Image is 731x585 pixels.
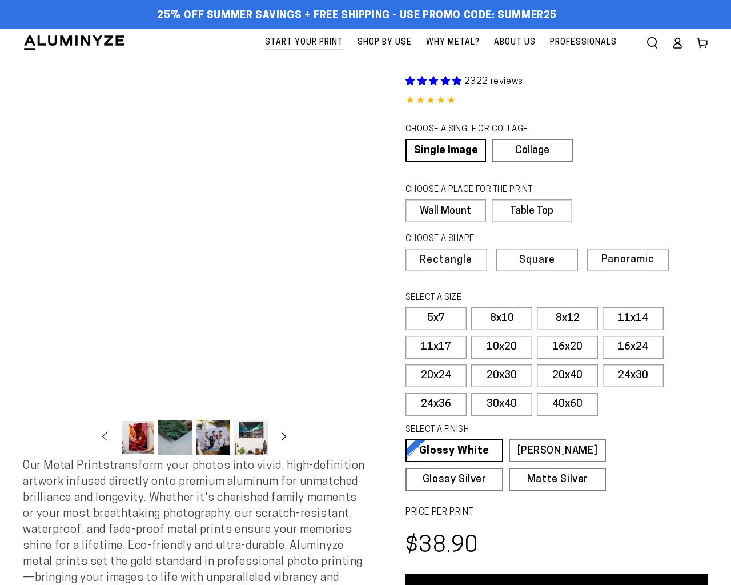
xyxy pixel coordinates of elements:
a: Glossy Silver [405,468,503,491]
button: Load image 3 in gallery view [196,420,230,455]
label: Table Top [492,199,572,222]
legend: CHOOSE A PLACE FOR THE PRINT [405,184,561,197]
label: 24x30 [603,364,664,387]
a: Collage [492,139,572,162]
legend: SELECT A SIZE [405,292,583,304]
summary: Search our site [640,30,665,55]
a: Start Your Print [259,29,349,57]
button: Load image 2 in gallery view [158,420,192,455]
a: Single Image [405,139,486,162]
span: About Us [494,35,536,50]
div: 4.85 out of 5.0 stars [405,93,708,110]
span: Rectangle [420,255,472,266]
label: 20x40 [537,364,598,387]
label: 20x30 [471,364,532,387]
label: 30x40 [471,393,532,416]
label: 8x12 [537,307,598,330]
span: Panoramic [601,254,654,265]
a: Glossy White [405,439,503,462]
label: 10x20 [471,336,532,359]
span: 25% off Summer Savings + Free Shipping - Use Promo Code: SUMMER25 [157,10,557,22]
legend: SELECT A FINISH [405,424,583,436]
label: 40x60 [537,393,598,416]
button: Load image 4 in gallery view [234,420,268,455]
button: Slide right [271,425,296,450]
label: 11x17 [405,336,467,359]
media-gallery: Gallery Viewer [23,57,365,458]
span: Shop By Use [358,35,412,50]
span: Why Metal? [426,35,480,50]
span: Square [519,255,555,266]
button: Load image 1 in gallery view [121,420,155,455]
span: 2322 reviews. [464,77,525,86]
img: Aluminyze [23,34,126,51]
label: PRICE PER PRINT [405,506,708,519]
bdi: $38.90 [405,535,479,558]
label: 24x36 [405,393,467,416]
legend: CHOOSE A SINGLE OR COLLAGE [405,123,562,136]
a: Why Metal? [420,29,485,57]
a: Professionals [544,29,622,57]
button: Slide left [92,425,117,450]
label: 11x14 [603,307,664,330]
label: 5x7 [405,307,467,330]
span: Start Your Print [265,35,343,50]
a: Matte Silver [509,468,607,491]
a: About Us [488,29,541,57]
label: 8x10 [471,307,532,330]
label: Wall Mount [405,199,486,222]
a: [PERSON_NAME] [509,439,607,462]
a: Shop By Use [352,29,417,57]
legend: CHOOSE A SHAPE [405,233,563,246]
label: 16x24 [603,336,664,359]
label: 16x20 [537,336,598,359]
a: 2322 reviews. [405,77,525,86]
label: 20x24 [405,364,467,387]
span: Professionals [550,35,617,50]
